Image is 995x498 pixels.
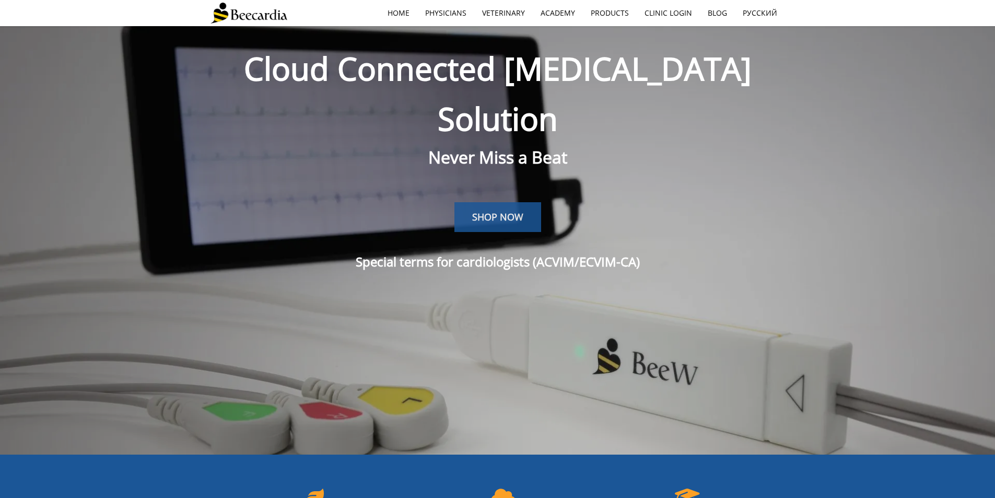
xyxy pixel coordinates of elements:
span: Special terms for cardiologists (ACVIM/ECVIM-CA) [356,253,640,270]
a: Physicians [417,1,474,25]
span: Cloud Connected [MEDICAL_DATA] Solution [244,47,752,140]
a: Blog [700,1,735,25]
a: SHOP NOW [454,202,541,233]
span: SHOP NOW [472,211,523,223]
a: Русский [735,1,785,25]
a: Academy [533,1,583,25]
a: Clinic Login [637,1,700,25]
a: Products [583,1,637,25]
img: Beecardia [210,3,287,24]
a: home [380,1,417,25]
a: Veterinary [474,1,533,25]
span: Never Miss a Beat [428,146,567,168]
